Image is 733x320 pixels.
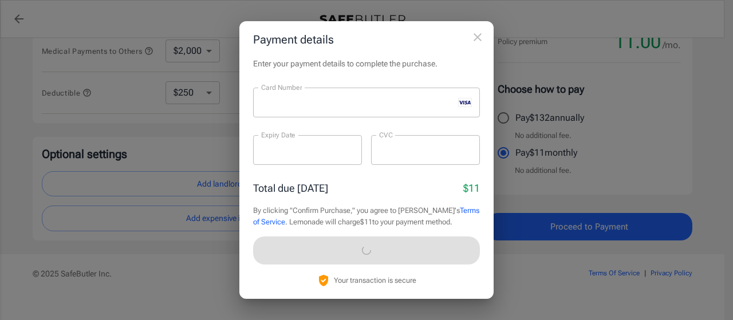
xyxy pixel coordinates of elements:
p: By clicking "Confirm Purchase," you agree to [PERSON_NAME]'s . Lemonade will charge $11 to your p... [253,205,480,227]
p: Your transaction is secure [334,275,416,286]
label: CVC [379,130,393,140]
p: Enter your payment details to complete the purchase. [253,58,480,69]
iframe: Secure expiration date input frame [261,145,354,156]
iframe: Secure card number input frame [261,97,454,108]
label: Card Number [261,82,302,92]
p: $11 [463,180,480,196]
p: Total due [DATE] [253,180,328,196]
h2: Payment details [239,21,494,58]
iframe: Secure CVC input frame [379,145,472,156]
label: Expiry Date [261,130,295,140]
a: Terms of Service [253,206,479,226]
svg: visa [458,98,472,107]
